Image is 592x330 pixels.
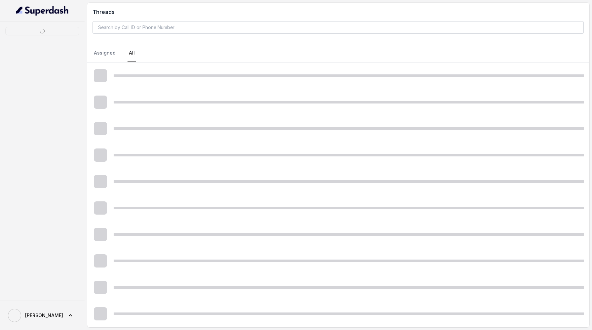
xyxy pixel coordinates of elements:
h2: Threads [92,8,584,16]
a: [PERSON_NAME] [5,306,79,325]
a: Assigned [92,44,117,62]
nav: Tabs [92,44,584,62]
span: [PERSON_NAME] [25,312,63,319]
img: light.svg [16,5,69,16]
a: All [128,44,136,62]
input: Search by Call ID or Phone Number [92,21,584,34]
